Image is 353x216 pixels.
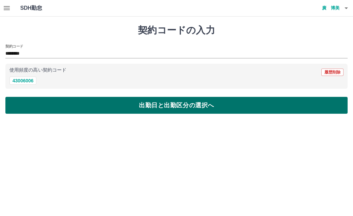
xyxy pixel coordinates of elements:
[5,25,348,36] h1: 契約コードの入力
[321,69,344,76] button: 履歴削除
[5,97,348,114] button: 出勤日と出勤区分の選択へ
[5,44,23,49] h2: 契約コード
[9,77,36,85] button: 43006006
[9,68,66,73] p: 使用頻度の高い契約コード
